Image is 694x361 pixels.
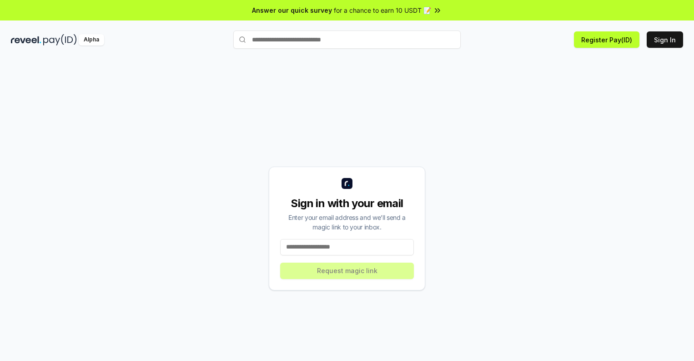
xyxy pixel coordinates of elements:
button: Sign In [647,31,683,48]
img: reveel_dark [11,34,41,46]
span: Answer our quick survey [252,5,332,15]
img: pay_id [43,34,77,46]
div: Alpha [79,34,104,46]
button: Register Pay(ID) [574,31,639,48]
div: Enter your email address and we’ll send a magic link to your inbox. [280,213,414,232]
img: logo_small [342,178,352,189]
span: for a chance to earn 10 USDT 📝 [334,5,431,15]
div: Sign in with your email [280,196,414,211]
